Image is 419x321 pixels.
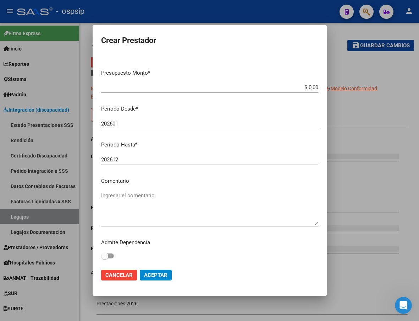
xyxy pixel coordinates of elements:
[395,297,412,314] iframe: Intercom live chat
[140,270,172,280] button: Aceptar
[105,272,133,278] span: Cancelar
[101,69,318,77] p: Presupuesto Monto
[144,272,167,278] span: Aceptar
[101,105,318,113] p: Periodo Desde
[101,141,318,149] p: Periodo Hasta
[101,177,318,185] p: Comentario
[101,34,318,47] h2: Crear Prestador
[101,239,318,247] p: Admite Dependencia
[101,270,137,280] button: Cancelar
